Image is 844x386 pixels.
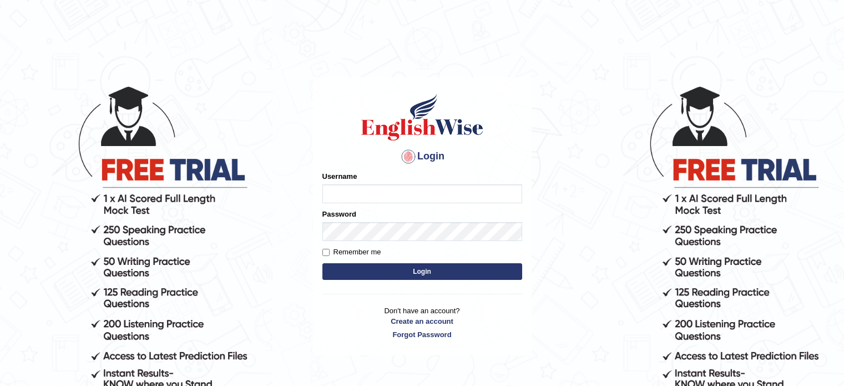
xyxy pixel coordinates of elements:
img: Logo of English Wise sign in for intelligent practice with AI [359,92,486,142]
label: Password [322,209,356,219]
button: Login [322,263,522,280]
input: Remember me [322,249,330,256]
h4: Login [322,148,522,166]
a: Forgot Password [322,329,522,340]
p: Don't have an account? [322,305,522,340]
label: Remember me [322,247,381,258]
label: Username [322,171,357,182]
a: Create an account [322,316,522,327]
